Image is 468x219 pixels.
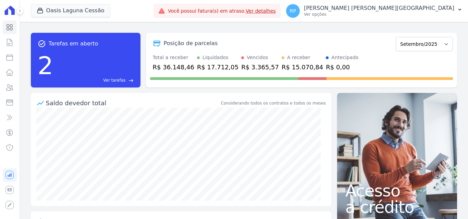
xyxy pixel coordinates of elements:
[282,63,323,72] div: R$ 15.070,84
[153,63,194,72] div: R$ 36.148,46
[164,39,218,47] div: Posição de parcelas
[290,9,296,13] span: RP
[326,63,358,72] div: R$ 0,00
[46,98,220,108] div: Saldo devedor total
[49,40,98,48] span: Tarefas em aberto
[246,8,276,14] a: Ver detalhes
[241,63,279,72] div: R$ 3.365,57
[56,77,133,83] a: Ver tarefas east
[38,48,53,83] div: 2
[345,182,449,199] span: Acesso
[287,54,310,61] div: A receber
[128,78,134,83] span: east
[331,54,358,61] div: Antecipado
[304,5,454,12] p: [PERSON_NAME] [PERSON_NAME][GEOGRAPHIC_DATA]
[153,54,194,61] div: Total a receber
[221,100,326,106] div: Considerando todos os contratos e todos os meses
[31,4,110,17] button: Oasis Laguna Cessão
[281,1,468,20] button: RP [PERSON_NAME] [PERSON_NAME][GEOGRAPHIC_DATA] Ver opções
[38,40,46,48] span: task_alt
[304,12,454,17] p: Ver opções
[202,54,229,61] div: Liquidados
[168,8,276,15] span: Você possui fatura(s) em atraso.
[197,63,238,72] div: R$ 17.712,05
[345,199,449,215] span: a crédito
[103,77,125,83] span: Ver tarefas
[247,54,268,61] div: Vencidos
